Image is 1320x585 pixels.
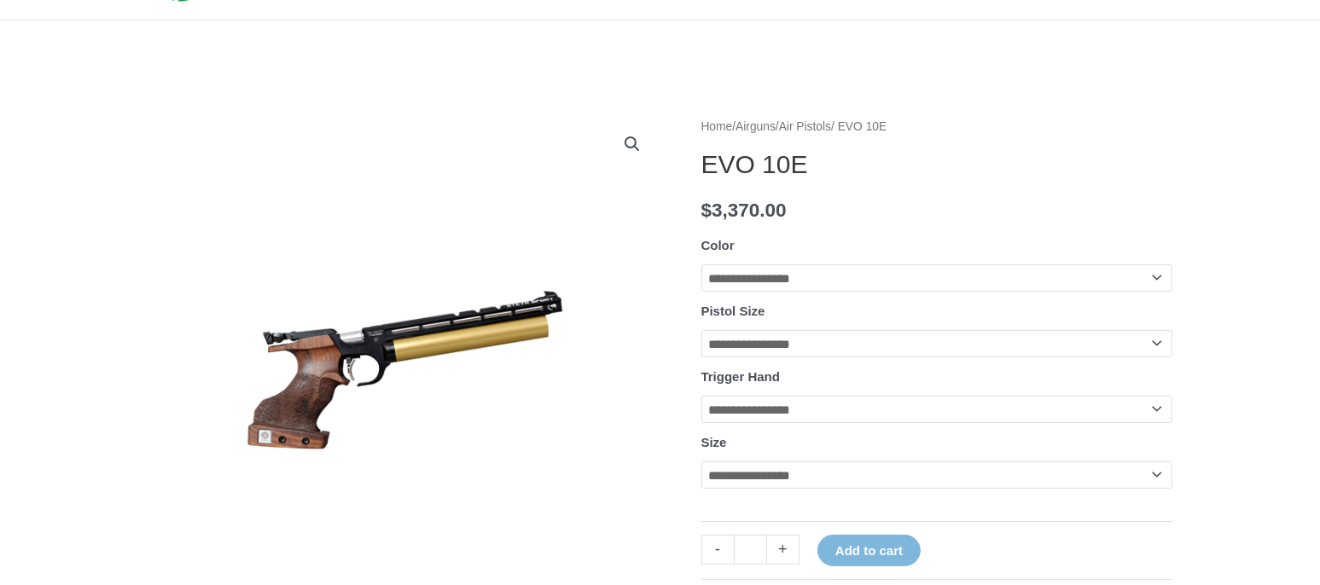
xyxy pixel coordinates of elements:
input: Product quantity [734,535,767,565]
a: View full-screen image gallery [617,129,648,159]
button: Add to cart [817,535,921,566]
a: + [767,535,800,565]
a: Home [701,120,733,133]
h1: EVO 10E [701,149,1172,180]
label: Trigger Hand [701,369,781,384]
a: Air Pistols [779,120,831,133]
a: - [701,535,734,565]
label: Size [701,435,727,449]
label: Color [701,238,735,252]
nav: Breadcrumb [701,116,1172,138]
a: Airguns [736,120,776,133]
span: $ [701,200,712,221]
label: Pistol Size [701,304,765,318]
bdi: 3,370.00 [701,200,787,221]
